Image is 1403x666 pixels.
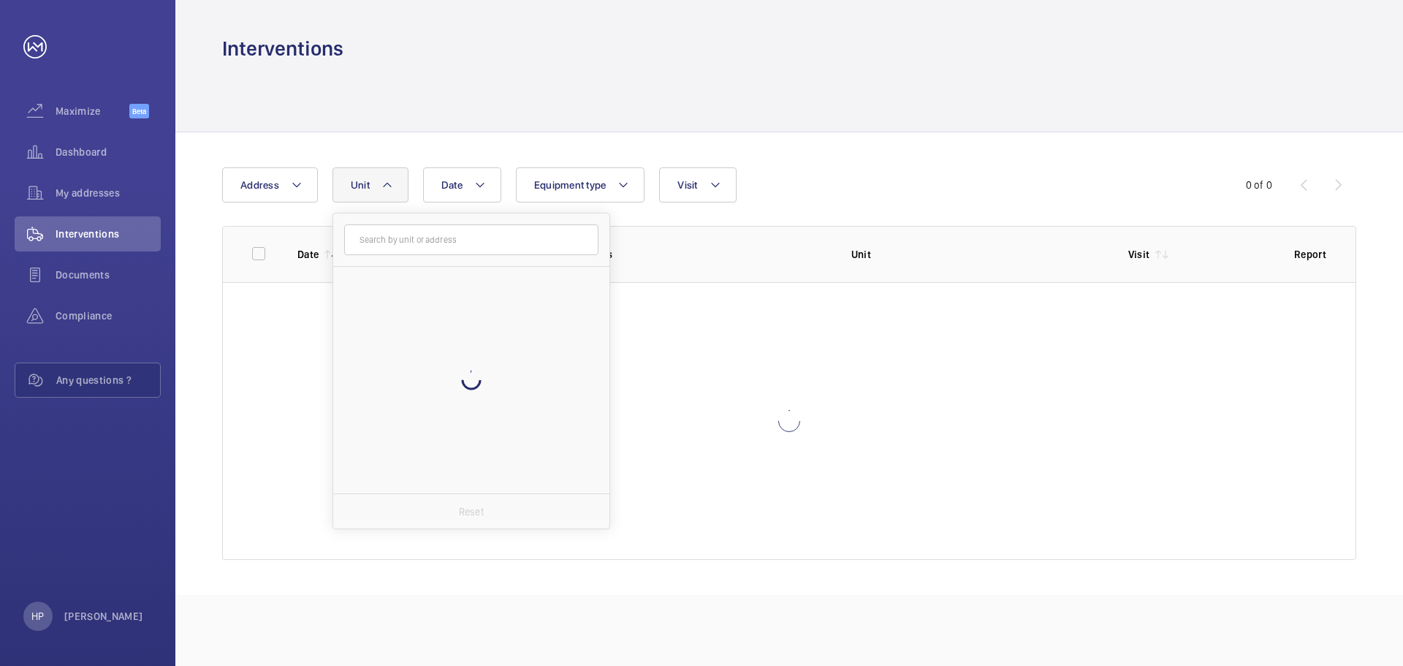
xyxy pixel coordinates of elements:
button: Unit [332,167,408,203]
span: Equipment type [534,179,607,191]
p: Address [574,247,828,262]
input: Search by unit or address [344,224,598,255]
button: Date [423,167,501,203]
p: HP [31,609,44,624]
span: Date [441,179,463,191]
span: Visit [677,179,697,191]
button: Equipment type [516,167,645,203]
p: Visit [1128,247,1150,262]
span: Address [240,179,279,191]
p: Date [297,247,319,262]
button: Address [222,167,318,203]
span: Any questions ? [56,373,160,387]
p: Unit [851,247,1105,262]
span: Beta [129,104,149,118]
span: My addresses [56,186,161,200]
h1: Interventions [222,35,343,62]
span: Unit [351,179,370,191]
span: Dashboard [56,145,161,159]
button: Visit [659,167,736,203]
p: Reset [459,504,484,519]
div: 0 of 0 [1246,178,1272,192]
p: Report [1294,247,1326,262]
p: [PERSON_NAME] [64,609,143,624]
span: Documents [56,268,161,282]
span: Interventions [56,227,161,241]
span: Compliance [56,309,161,323]
span: Maximize [56,104,129,118]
